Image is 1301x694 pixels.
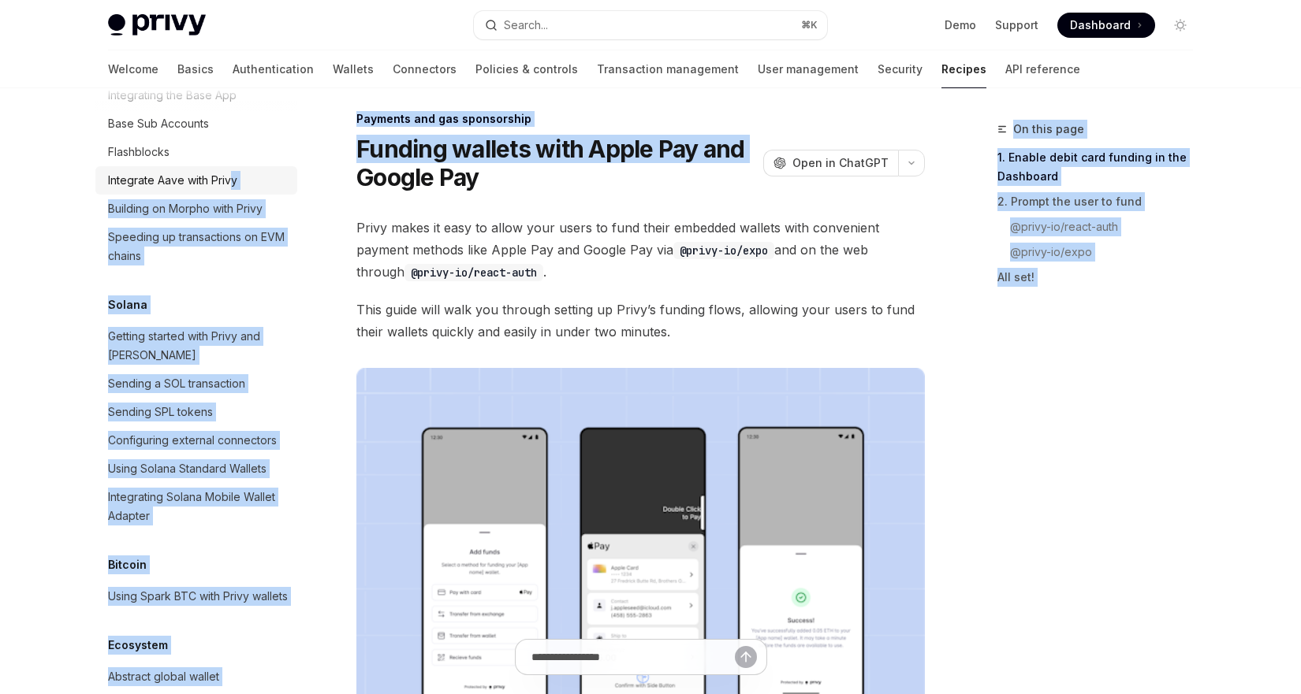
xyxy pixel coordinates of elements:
div: Sending SPL tokens [108,403,213,421]
a: Base Sub Accounts [95,109,297,138]
span: On this page [1013,120,1084,139]
a: Basics [177,50,214,88]
a: Flashblocks [95,138,297,166]
div: Search... [504,16,548,35]
a: Building on Morpho with Privy [95,195,297,223]
a: Configuring external connectors [95,426,297,455]
a: Policies & controls [475,50,578,88]
div: Integrating Solana Mobile Wallet Adapter [108,488,288,525]
a: All set! [997,265,1206,290]
a: Integrating Solana Mobile Wallet Adapter [95,483,297,530]
div: Configuring external connectors [108,431,277,450]
a: Abstract global wallet [95,662,297,691]
span: Dashboard [1070,17,1131,33]
a: Speeding up transactions on EVM chains [95,223,297,270]
div: Payments and gas sponsorship [356,111,925,127]
div: Sending a SOL transaction [108,374,245,393]
button: Send message [735,646,757,668]
a: Wallets [333,50,374,88]
span: Open in ChatGPT [792,155,889,171]
div: Getting started with Privy and [PERSON_NAME] [108,327,288,365]
button: Toggle dark mode [1168,13,1193,38]
a: 2. Prompt the user to fund [997,189,1206,214]
a: Connectors [393,50,457,88]
a: Support [995,17,1038,33]
a: Welcome [108,50,158,88]
button: Search...⌘K [474,11,827,39]
a: Sending a SOL transaction [95,369,297,398]
a: Dashboard [1057,13,1155,38]
div: Integrate Aave with Privy [108,171,237,190]
div: Using Spark BTC with Privy wallets [108,587,288,606]
a: Recipes [941,50,986,88]
a: @privy-io/expo [1010,239,1206,265]
a: Security [878,50,923,88]
a: Authentication [233,50,314,88]
span: Privy makes it easy to allow your users to fund their embedded wallets with convenient payment me... [356,217,925,283]
h1: Funding wallets with Apple Pay and Google Pay [356,135,757,191]
span: ⌘ K [801,19,818,32]
h5: Ecosystem [108,636,168,655]
a: Demo [945,17,976,33]
h5: Bitcoin [108,555,147,574]
a: Using Solana Standard Wallets [95,455,297,483]
code: @privy-io/react-auth [404,264,543,281]
img: light logo [108,14,206,36]
a: API reference [1005,50,1080,88]
a: Integrate Aave with Privy [95,166,297,195]
h5: Solana [108,295,147,314]
a: Sending SPL tokens [95,398,297,426]
a: 1. Enable debit card funding in the Dashboard [997,145,1206,189]
a: Using Spark BTC with Privy wallets [95,582,297,610]
div: Abstract global wallet [108,667,219,686]
div: Speeding up transactions on EVM chains [108,228,288,265]
span: This guide will walk you through setting up Privy’s funding flows, allowing your users to fund th... [356,299,925,343]
a: User management [758,50,859,88]
a: Transaction management [597,50,739,88]
code: @privy-io/expo [673,242,774,259]
div: Building on Morpho with Privy [108,199,263,218]
div: Using Solana Standard Wallets [108,459,267,478]
div: Base Sub Accounts [108,114,209,133]
a: Getting started with Privy and [PERSON_NAME] [95,322,297,369]
a: @privy-io/react-auth [1010,214,1206,239]
div: Flashblocks [108,143,170,161]
button: Open in ChatGPT [763,150,898,176]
